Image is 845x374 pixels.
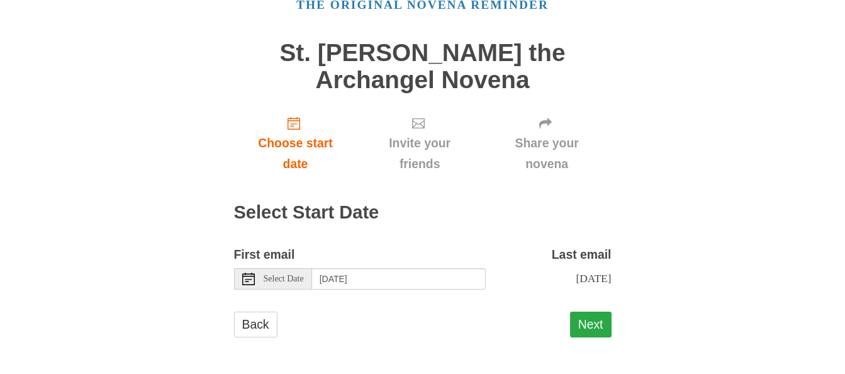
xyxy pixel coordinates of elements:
input: Use the arrow keys to pick a date [312,268,486,290]
span: [DATE] [576,272,611,285]
span: Choose start date [247,133,345,174]
label: Last email [552,244,612,265]
h2: Select Start Date [234,203,612,223]
label: First email [234,244,295,265]
a: Back [234,312,277,337]
span: Share your novena [495,133,599,174]
button: Next [570,312,612,337]
a: Invite your friends [357,106,482,181]
a: Share your novena [483,106,612,181]
h1: St. [PERSON_NAME] the Archangel Novena [234,40,612,93]
span: Invite your friends [369,133,469,174]
a: Choose start date [234,106,357,181]
span: Select Date [264,275,304,283]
